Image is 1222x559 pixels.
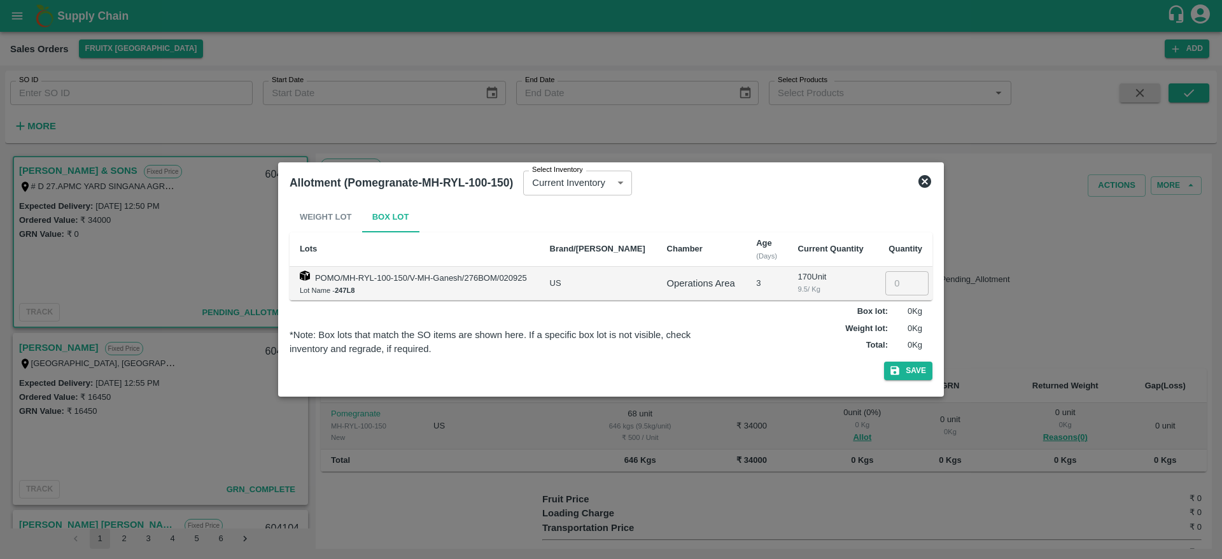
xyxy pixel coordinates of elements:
[890,339,922,351] p: 0 Kg
[532,165,583,175] label: Select Inventory
[888,244,922,253] b: Quantity
[756,238,772,248] b: Age
[300,271,310,281] img: box
[335,287,355,294] b: 247L8
[290,328,718,357] div: *Note: Box lots that match the SO items are shown here. If a specific box lot is not visible, che...
[300,244,317,253] b: Lots
[746,267,787,301] td: 3
[667,276,736,290] div: Operations Area
[857,306,888,318] label: Box lot :
[290,176,513,189] b: Allotment (Pomegranate-MH-RYL-100-150)
[290,267,540,301] td: POMO/MH-RYL-100-150/V-MH-Ganesh/276BOM/020925
[890,306,922,318] p: 0 Kg
[667,244,703,253] b: Chamber
[845,323,888,335] label: Weight lot :
[532,176,605,190] p: Current Inventory
[756,250,777,262] div: (Days)
[885,271,929,295] input: 0
[866,339,888,351] label: Total :
[362,202,419,232] button: Box Lot
[890,323,922,335] p: 0 Kg
[798,244,864,253] b: Current Quantity
[798,283,865,295] div: 9.5 / Kg
[788,267,875,301] td: 170 Unit
[540,267,657,301] td: US
[550,244,645,253] b: Brand/[PERSON_NAME]
[884,362,932,380] button: Save
[300,285,530,296] div: Lot Name -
